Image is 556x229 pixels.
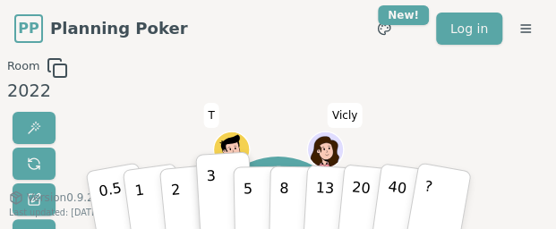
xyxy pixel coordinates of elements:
[27,191,94,205] span: Version 0.9.2
[18,18,38,39] span: PP
[50,16,187,41] span: Planning Poker
[328,103,362,128] span: Click to change your name
[7,57,39,79] span: Room
[436,13,502,45] a: Log in
[378,5,429,25] div: New!
[13,112,56,144] button: Reveal votes
[205,164,218,225] p: 3
[13,148,56,180] button: Reset votes
[9,208,100,217] span: Last updated: [DATE]
[203,103,218,128] span: Click to change your name
[14,14,187,43] a: PPPlanning Poker
[7,79,68,105] div: 2022
[9,191,94,205] button: Version0.9.2
[13,183,56,216] button: Change name
[368,13,400,45] button: New!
